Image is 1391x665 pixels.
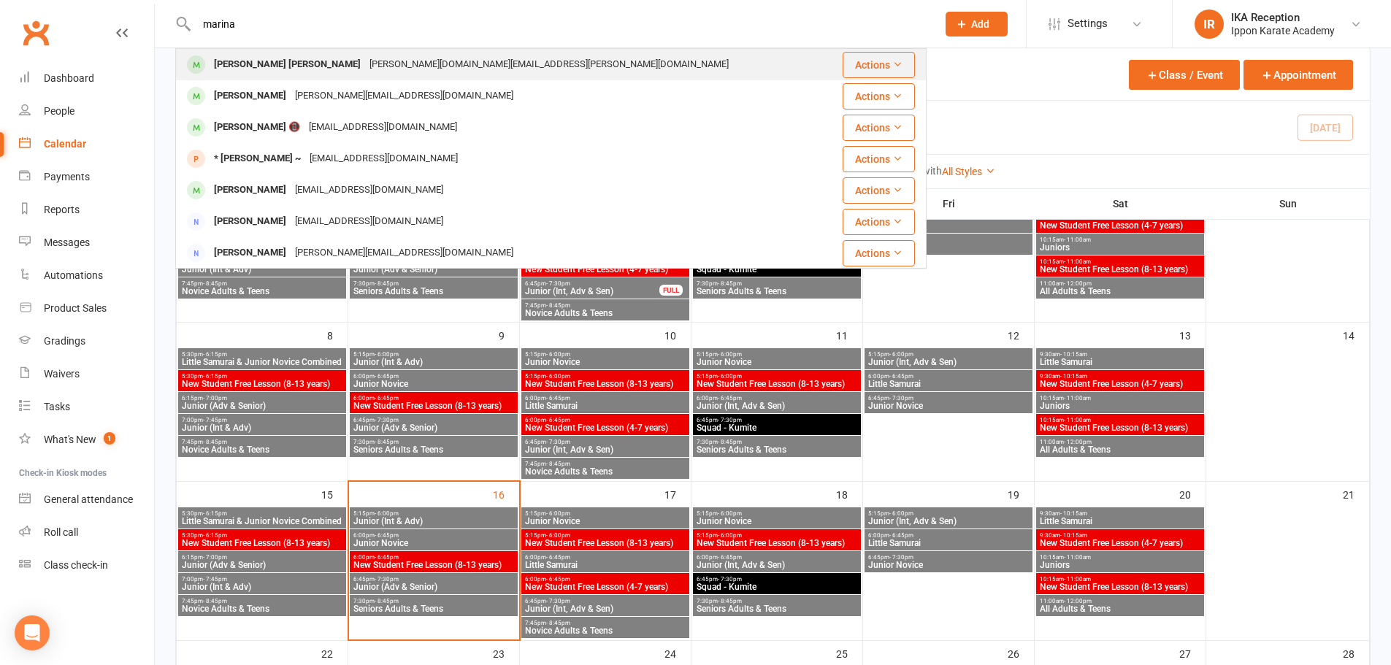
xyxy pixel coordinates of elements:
[524,302,686,309] span: 7:45pm
[546,373,570,380] span: - 6:00pm
[524,554,686,561] span: 6:00pm
[203,532,227,539] span: - 6:15pm
[524,309,686,318] span: Novice Adults & Teens
[19,62,154,95] a: Dashboard
[353,576,515,583] span: 6:45pm
[867,237,1030,243] span: 6:45pm
[867,380,1030,388] span: Little Samurai
[181,417,343,423] span: 7:00pm
[353,417,515,423] span: 6:45pm
[696,358,858,366] span: Junior Novice
[353,561,515,569] span: New Student Free Lesson (8-13 years)
[353,554,515,561] span: 6:00pm
[181,373,343,380] span: 5:30pm
[181,265,343,274] span: Junior (Int & Adv)
[353,423,515,432] span: Junior (Adv & Senior)
[291,180,448,201] div: [EMAIL_ADDRESS][DOMAIN_NAME]
[546,302,570,309] span: - 8:45pm
[867,243,1030,252] span: Junior Novice
[546,510,570,517] span: - 6:00pm
[375,417,399,423] span: - 7:30pm
[524,417,686,423] span: 6:00pm
[942,166,995,177] a: All Styles
[1244,60,1353,90] button: Appointment
[696,561,858,569] span: Junior (Int, Adv & Sen)
[696,380,858,388] span: New Student Free Lesson (8-13 years)
[696,583,858,591] span: Squad - Kumite
[1039,604,1201,613] span: All Adults & Teens
[210,211,291,232] div: [PERSON_NAME]
[353,532,515,539] span: 6:00pm
[1039,243,1201,252] span: Juniors
[1039,358,1201,366] span: Little Samurai
[375,554,399,561] span: - 6:45pm
[524,351,686,358] span: 5:15pm
[867,561,1030,569] span: Junior Novice
[718,598,742,604] span: - 8:45pm
[291,211,448,232] div: [EMAIL_ADDRESS][DOMAIN_NAME]
[524,626,686,635] span: Novice Adults & Teens
[867,517,1030,526] span: Junior (Int, Adv & Sen)
[181,445,343,454] span: Novice Adults & Teens
[1039,265,1201,274] span: New Student Free Lesson (8-13 years)
[546,598,570,604] span: - 7:30pm
[1343,323,1369,347] div: 14
[304,117,461,138] div: [EMAIL_ADDRESS][DOMAIN_NAME]
[524,401,686,410] span: Little Samurai
[181,380,343,388] span: New Student Free Lesson (8-13 years)
[44,204,80,215] div: Reports
[1343,482,1369,506] div: 21
[493,482,519,506] div: 16
[546,576,570,583] span: - 6:45pm
[664,323,691,347] div: 10
[524,510,686,517] span: 5:15pm
[181,576,343,583] span: 7:00pm
[843,209,915,235] button: Actions
[181,401,343,410] span: Junior (Adv & Senior)
[1039,287,1201,296] span: All Adults & Teens
[836,641,862,665] div: 25
[1060,532,1087,539] span: - 10:15am
[19,128,154,161] a: Calendar
[44,368,80,380] div: Waivers
[867,532,1030,539] span: 6:00pm
[1039,583,1201,591] span: New Student Free Lesson (8-13 years)
[1039,380,1201,388] span: New Student Free Lesson (4-7 years)
[181,554,343,561] span: 6:15pm
[353,280,515,287] span: 7:30pm
[44,105,74,117] div: People
[524,576,686,583] span: 6:00pm
[44,559,108,571] div: Class check-in
[291,85,518,107] div: [PERSON_NAME][EMAIL_ADDRESS][DOMAIN_NAME]
[203,439,227,445] span: - 8:45pm
[181,510,343,517] span: 5:30pm
[696,517,858,526] span: Junior Novice
[718,576,742,583] span: - 7:30pm
[718,417,742,423] span: - 7:30pm
[524,280,660,287] span: 6:45pm
[1039,417,1201,423] span: 10:15am
[546,461,570,467] span: - 8:45pm
[889,532,913,539] span: - 6:45pm
[291,242,518,264] div: [PERSON_NAME][EMAIL_ADDRESS][DOMAIN_NAME]
[375,439,399,445] span: - 8:45pm
[353,445,515,454] span: Seniors Adults & Teens
[867,221,1030,230] span: Little Samurai
[44,269,103,281] div: Automations
[524,380,686,388] span: New Student Free Lesson (8-13 years)
[1039,554,1201,561] span: 10:15am
[696,373,858,380] span: 5:15pm
[889,373,913,380] span: - 6:45pm
[181,598,343,604] span: 7:45pm
[971,18,989,30] span: Add
[546,351,570,358] span: - 6:00pm
[493,641,519,665] div: 23
[524,620,686,626] span: 7:45pm
[1179,323,1206,347] div: 13
[696,423,858,432] span: Squad - Kumite
[19,193,154,226] a: Reports
[1068,7,1108,40] span: Settings
[1064,576,1091,583] span: - 11:00am
[203,351,227,358] span: - 6:15pm
[1064,598,1092,604] span: - 12:00pm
